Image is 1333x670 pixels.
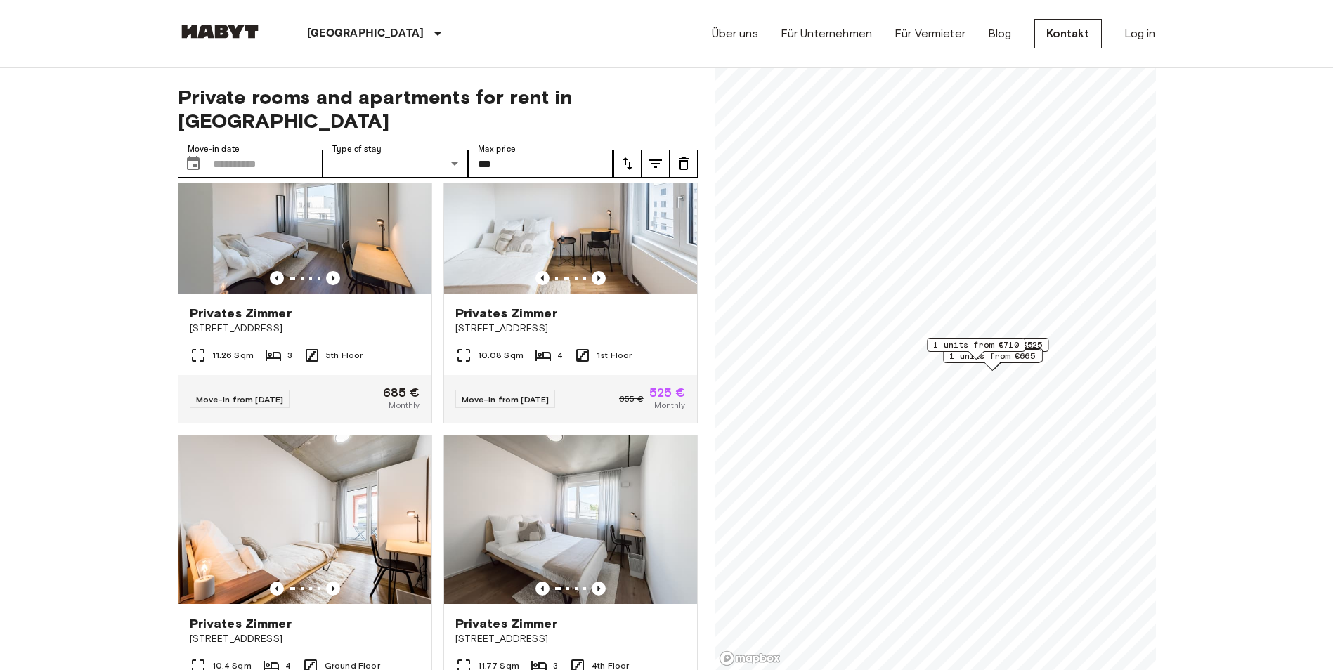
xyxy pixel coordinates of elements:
[178,124,432,423] a: Marketing picture of unit DE-04-037-023-01QPrevious imagePrevious imagePrivates Zimmer[STREET_ADD...
[945,338,1048,360] div: Map marker
[455,322,686,336] span: [STREET_ADDRESS]
[670,150,698,178] button: tune
[597,349,632,362] span: 1st Floor
[927,338,1025,360] div: Map marker
[478,349,524,362] span: 10.08 Sqm
[719,650,781,666] a: Mapbox logo
[178,435,431,604] img: Marketing picture of unit DE-04-037-001-03Q
[455,615,557,632] span: Privates Zimmer
[455,632,686,646] span: [STREET_ADDRESS]
[270,582,284,596] button: Previous image
[443,124,698,423] a: Previous imagePrevious imagePrivates Zimmer[STREET_ADDRESS]10.08 Sqm41st FloorMove-in from [DATE]...
[943,349,1041,371] div: Map marker
[190,322,420,336] span: [STREET_ADDRESS]
[444,435,697,604] img: Marketing picture of unit DE-04-037-018-02Q
[654,399,685,412] span: Monthly
[455,305,557,322] span: Privates Zimmer
[326,271,340,285] button: Previous image
[951,339,1042,351] span: 15 units from €525
[270,271,284,285] button: Previous image
[190,305,292,322] span: Privates Zimmer
[781,25,872,42] a: Für Unternehmen
[383,386,420,399] span: 685 €
[592,271,606,285] button: Previous image
[988,25,1012,42] a: Blog
[944,348,1043,370] div: Map marker
[307,25,424,42] p: [GEOGRAPHIC_DATA]
[178,85,698,133] span: Private rooms and apartments for rent in [GEOGRAPHIC_DATA]
[613,150,642,178] button: tune
[389,399,420,412] span: Monthly
[179,150,207,178] button: Choose date
[949,350,1035,362] span: 1 units from €665
[190,615,292,632] span: Privates Zimmer
[332,143,382,155] label: Type of stay
[178,25,262,39] img: Habyt
[712,25,758,42] a: Über uns
[619,393,644,405] span: 655 €
[592,582,606,596] button: Previous image
[326,582,340,596] button: Previous image
[444,125,697,294] img: Marketing picture of unit DE-04-037-006-04Q
[649,386,686,399] span: 525 €
[212,349,254,362] span: 11.26 Sqm
[642,150,670,178] button: tune
[1124,25,1156,42] a: Log in
[188,143,240,155] label: Move-in date
[535,582,550,596] button: Previous image
[933,339,1019,351] span: 1 units from €710
[478,143,516,155] label: Max price
[190,632,420,646] span: [STREET_ADDRESS]
[895,25,965,42] a: Für Vermieter
[1034,19,1102,48] a: Kontakt
[178,125,431,294] img: Marketing picture of unit DE-04-037-023-01Q
[557,349,563,362] span: 4
[287,349,292,362] span: 3
[196,394,284,405] span: Move-in from [DATE]
[462,394,550,405] span: Move-in from [DATE]
[535,271,550,285] button: Previous image
[326,349,363,362] span: 5th Floor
